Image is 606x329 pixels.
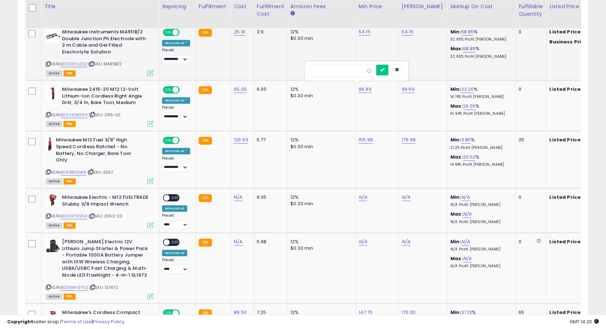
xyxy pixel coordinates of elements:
[450,220,510,225] p: N/A Profit [PERSON_NAME]
[519,239,541,245] div: 0
[549,28,582,35] b: Listed Price:
[162,3,193,10] div: Repricing
[46,239,60,253] img: 417z1PC34XL._SL40_.jpg
[199,29,212,37] small: FBA
[46,29,153,75] div: ASIN:
[46,194,60,207] img: 41O+cPOG2cL._SL40_.jpg
[46,137,153,183] div: ASIN:
[450,29,510,42] div: %
[46,293,62,300] span: All listings currently available for purchase on Amazon
[162,205,187,212] div: Amazon AI
[257,29,282,35] div: 3.9
[257,3,284,18] div: Fulfillment Cost
[61,213,87,219] a: B0DVRYG9SR
[89,112,120,118] span: | SKU: 2415-20
[450,162,510,167] p: 14.44% Profit [PERSON_NAME]
[359,194,367,201] a: N/A
[290,3,352,10] div: Amazon Fees
[290,29,350,35] div: 12%
[164,137,172,144] span: ON
[89,285,118,290] span: | SKU: SL1672
[46,178,62,184] span: All listings currently available for purchase on Amazon
[549,194,582,201] b: Listed Price:
[234,136,248,144] a: 126.63
[46,70,62,76] span: All listings currently available for purchase on Amazon
[402,238,410,245] a: N/A
[290,144,350,150] div: $0.30 min
[234,238,242,245] a: N/A
[463,255,472,262] a: N/A
[359,28,370,36] a: 54.15
[450,86,461,93] b: Min:
[61,318,92,325] a: Terms of Use
[89,213,122,219] span: | SKU: 2562-20
[290,194,350,201] div: 12%
[450,145,510,150] p: 3.12% Profit [PERSON_NAME]
[290,10,295,17] small: Amazon Fees.
[62,194,149,209] b: Milwaukee Electric - M12 FUELTRADE Stubby 3/8 Impact Wrench
[61,169,86,175] a: B08XB59NKR
[450,103,463,109] b: Max:
[46,137,54,151] img: 31OjTs01kXL._SL40_.jpg
[290,239,350,245] div: 12%
[162,250,187,256] div: Amazon AI
[164,87,172,93] span: ON
[450,3,512,10] div: Markup on Cost
[461,28,474,36] a: 68.85
[234,28,245,36] a: 25.91
[290,245,350,252] div: $0.30 min
[450,202,510,207] p: N/A Profit [PERSON_NAME]
[46,121,62,127] span: All listings currently available for purchase on Amazon
[549,38,589,45] b: Business Price:
[463,154,476,161] a: 20.52
[88,61,122,67] span: | SKU: MA911B/2
[56,137,143,165] b: Milwaukee M12 Fuel 3/8" High Speed Cordless Ratchet - No Battery, No Charger, Bare Tool Only
[46,86,60,100] img: 31AdElR0p8L._SL40_.jpg
[519,29,541,35] div: 0
[234,86,247,93] a: 65.00
[162,156,190,172] div: Preset:
[290,201,350,207] div: $0.30 min
[402,86,415,93] a: 99.99
[519,137,541,143] div: 25
[450,211,463,217] b: Max:
[463,211,472,218] a: N/A
[402,28,413,36] a: 54.15
[63,121,76,127] span: FBA
[359,238,367,245] a: N/A
[450,194,461,201] b: Min:
[62,29,149,57] b: Milwaukee Instruments MA911B/2 Double Junction Ph Electrode with 2 m Cable and Gel Filled Electro...
[170,239,181,245] span: OFF
[461,86,474,93] a: 22.00
[162,48,190,64] div: Preset:
[450,238,461,245] b: Min:
[199,3,228,10] div: Fulfillment
[257,194,282,201] div: 6.05
[162,105,190,121] div: Preset:
[450,154,463,160] b: Max:
[450,86,510,99] div: %
[569,318,599,325] span: 2025-09-9 14:20 GMT
[63,222,76,229] span: FBA
[179,29,190,36] span: OFF
[7,319,124,325] div: seller snap | |
[162,97,190,104] div: Amazon AI *
[519,194,541,201] div: 0
[234,194,242,201] a: N/A
[450,154,510,167] div: %
[450,255,463,262] b: Max:
[257,239,282,245] div: 5.98
[162,148,190,154] div: Amazon AI *
[450,111,510,116] p: 16.94% Profit [PERSON_NAME]
[199,86,212,94] small: FBA
[257,137,282,143] div: 5.77
[199,137,212,145] small: FBA
[450,28,461,35] b: Min:
[46,29,60,43] img: 41qg3Fve7yL._SL40_.jpg
[461,194,470,201] a: N/A
[290,93,350,99] div: $0.30 min
[93,318,124,325] a: Privacy Policy
[402,136,416,144] a: 179.99
[62,239,149,280] b: [PERSON_NAME] Electric 12V Lithium Jump Starter & Power Pack - Portable 1000A Battery Jumper with...
[7,318,33,325] strong: Copyright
